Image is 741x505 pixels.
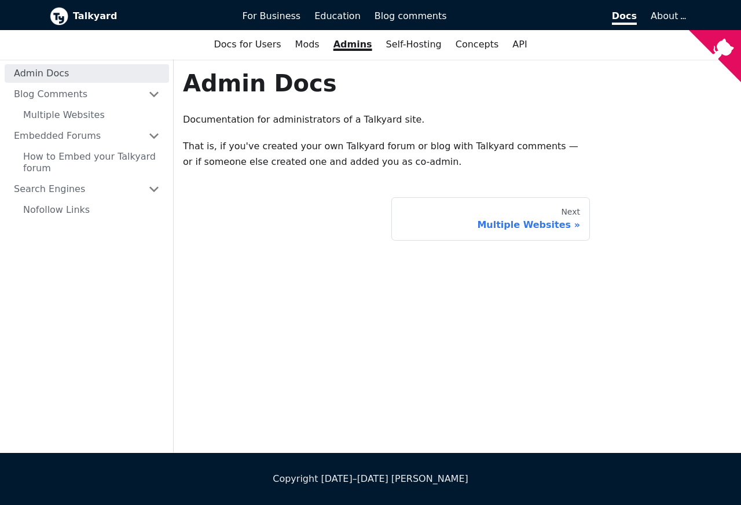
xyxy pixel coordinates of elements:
div: Multiple Websites [401,219,581,231]
a: Blog Comments [5,85,169,104]
span: Blog comments [375,10,447,21]
img: Talkyard logo [50,7,68,25]
div: Next [401,207,581,218]
a: Concepts [449,35,506,54]
a: Search Engines [5,180,169,198]
a: Self-Hosting [379,35,449,54]
a: Blog comments [368,6,454,26]
a: About [651,10,684,21]
span: Education [314,10,361,21]
span: For Business [243,10,301,21]
a: Multiple Websites [14,106,169,124]
a: Docs for Users [207,35,288,54]
a: For Business [236,6,308,26]
h1: Admin Docs [183,69,590,98]
a: Talkyard logoTalkyard [50,7,226,25]
a: Embedded Forums [5,127,169,145]
a: API [505,35,534,54]
span: Docs [612,10,637,25]
a: Nofollow Links [14,201,169,219]
b: Talkyard [73,9,226,24]
nav: Docs pages navigation [183,197,590,241]
p: That is, if you've created your own Talkyard forum or blog with Talkyard comments — or if someone... [183,139,590,169]
a: How to Embed your Talkyard forum [14,148,169,178]
div: Copyright [DATE]–[DATE] [PERSON_NAME] [50,471,691,486]
a: Admin Docs [5,64,169,83]
a: Education [307,6,368,26]
p: Documentation for administrators of a Talkyard site. [183,112,590,127]
a: Admins [327,35,379,54]
a: Mods [288,35,327,54]
a: NextMultiple Websites [391,197,590,241]
a: Docs [454,6,644,26]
